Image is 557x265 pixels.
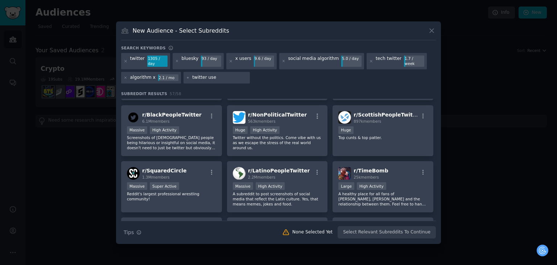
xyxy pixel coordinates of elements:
div: Huge [233,126,248,134]
div: High Activity [150,126,179,134]
button: Tips [121,226,144,239]
div: 9.6 / day [254,56,274,62]
span: 563k members [248,119,276,123]
img: LatinoPeopleTwitter [233,167,246,180]
img: SquaredCircle [127,167,140,180]
span: r/ BlackPeopleTwitter [142,112,202,118]
div: 5.0 / day [341,56,362,62]
p: Screenshots of [DEMOGRAPHIC_DATA] people being hilarious or insightful on social media, it doesn'... [127,135,216,150]
img: ScottishPeopleTwitter [338,111,351,124]
p: Twitter without the politics. Come vibe with us as we escape the stress of the real world around us. [233,135,322,150]
input: New Keyword [192,74,247,81]
div: algorithm x [130,74,156,81]
div: bluesky [181,56,198,67]
img: TimeBomb [338,167,351,180]
div: 1305 / day [147,56,168,67]
div: Massive [127,126,147,134]
span: r/ NonPoliticalTwitter [248,112,307,118]
div: 93 / day [201,56,221,62]
span: Subreddit Results [121,91,167,96]
h3: New Audience - Select Subreddits [133,27,229,34]
div: Large [338,182,354,190]
div: High Activity [357,182,386,190]
p: A healthy place for all fans of [PERSON_NAME], [PERSON_NAME] and the relationship between them. F... [338,191,428,207]
div: High Activity [256,182,285,190]
span: 25k members [354,175,379,179]
p: Reddit's largest professional wrestling community! [127,191,216,201]
div: tech twitter [376,56,401,67]
div: Massive [233,182,253,190]
span: 57 / 58 [170,91,181,96]
div: None Selected Yet [292,229,333,236]
img: NonPoliticalTwitter [233,111,246,124]
div: 2.1 / mo [158,74,178,81]
span: r/ LatinoPeopleTwitter [248,168,310,174]
div: Super Active [150,182,179,190]
div: twitter [130,56,145,67]
img: BlackPeopleTwitter [127,111,140,124]
div: Huge [338,126,354,134]
span: r/ ScottishPeopleTwitter [354,112,421,118]
h3: Search keywords [121,45,166,50]
span: r/ TimeBomb [354,168,388,174]
span: 897k members [354,119,381,123]
p: Top cunts & top patter. [338,135,428,140]
span: Tips [124,229,134,236]
div: x users [235,56,251,67]
span: 2.2M members [248,175,276,179]
div: social media algorithm [288,56,339,67]
span: r/ SquaredCircle [142,168,187,174]
p: A subreddit to post screenshots of social media that reflect the Latin culture. Yes, that means m... [233,191,322,207]
div: High Activity [250,126,280,134]
span: 6.1M members [142,119,170,123]
span: 1.3M members [142,175,170,179]
div: Massive [127,182,147,190]
div: 1.7 / week [404,56,424,67]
